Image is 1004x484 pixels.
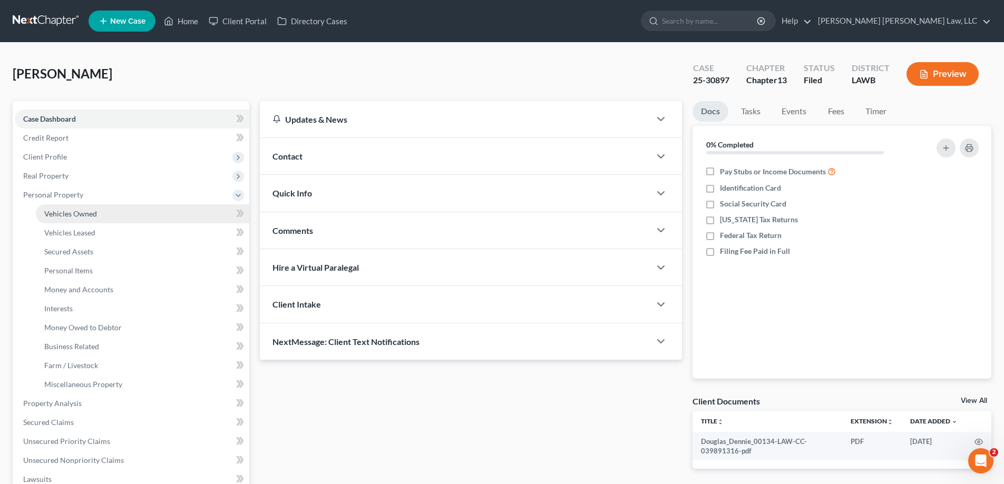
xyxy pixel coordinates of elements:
a: Titleunfold_more [701,417,724,425]
span: Personal Items [44,266,93,275]
div: Status [804,62,835,74]
span: Farm / Livestock [44,361,98,370]
a: Tasks [733,101,769,122]
a: Farm / Livestock [36,356,249,375]
div: Chapter [746,62,787,74]
a: Events [773,101,815,122]
i: unfold_more [717,419,724,425]
div: LAWB [852,74,890,86]
span: Federal Tax Return [720,230,782,241]
span: Secured Claims [23,418,74,427]
a: Business Related [36,337,249,356]
span: Interests [44,304,73,313]
span: Miscellaneous Property [44,380,122,389]
span: Client Profile [23,152,67,161]
span: Filing Fee Paid in Full [720,246,790,256]
a: View All [961,397,987,404]
div: District [852,62,890,74]
a: Case Dashboard [15,110,249,129]
a: Home [159,12,203,31]
a: Client Portal [203,12,272,31]
a: Vehicles Leased [36,223,249,242]
span: Lawsuits [23,475,52,483]
a: Miscellaneous Property [36,375,249,394]
a: [PERSON_NAME] [PERSON_NAME] Law, LLC [813,12,991,31]
div: Case [693,62,729,74]
input: Search by name... [662,11,758,31]
a: Help [776,12,812,31]
span: Comments [272,225,313,235]
a: Secured Claims [15,413,249,432]
span: Vehicles Leased [44,228,95,237]
span: Business Related [44,342,99,351]
div: 25-30897 [693,74,729,86]
a: Interests [36,299,249,318]
div: Chapter [746,74,787,86]
span: Quick Info [272,188,312,198]
a: Personal Items [36,261,249,280]
a: Vehicles Owned [36,204,249,223]
i: unfold_more [887,419,893,425]
span: Secured Assets [44,247,93,256]
span: Unsecured Priority Claims [23,437,110,446]
span: Case Dashboard [23,114,76,123]
a: Unsecured Nonpriority Claims [15,451,249,470]
strong: 0% Completed [706,140,754,149]
span: Contact [272,151,303,161]
span: Personal Property [23,190,83,199]
span: Credit Report [23,133,69,142]
a: Extensionunfold_more [851,417,893,425]
iframe: Intercom live chat [968,448,993,473]
span: [PERSON_NAME] [13,66,112,81]
span: Identification Card [720,183,781,193]
a: Unsecured Priority Claims [15,432,249,451]
button: Preview [906,62,979,86]
td: Douglas_Dennie_00134-LAW-CC-039891316-pdf [693,432,842,461]
a: Docs [693,101,728,122]
div: Filed [804,74,835,86]
span: [US_STATE] Tax Returns [720,214,798,225]
span: Hire a Virtual Paralegal [272,262,359,272]
span: New Case [110,17,145,25]
span: Property Analysis [23,399,82,408]
span: Money Owed to Debtor [44,323,122,332]
a: Timer [857,101,895,122]
a: Credit Report [15,129,249,147]
div: Updates & News [272,114,638,125]
div: Client Documents [693,396,760,407]
span: Real Property [23,171,69,180]
a: Directory Cases [272,12,353,31]
td: [DATE] [902,432,966,461]
a: Secured Assets [36,242,249,261]
span: Unsecured Nonpriority Claims [23,456,124,465]
span: Client Intake [272,299,321,309]
td: PDF [842,432,902,461]
span: Social Security Card [720,199,786,209]
a: Money and Accounts [36,280,249,299]
a: Date Added expand_more [910,417,958,425]
span: NextMessage: Client Text Notifications [272,337,420,347]
span: 13 [777,75,787,85]
span: Money and Accounts [44,285,113,294]
a: Money Owed to Debtor [36,318,249,337]
span: 2 [990,448,998,457]
a: Property Analysis [15,394,249,413]
span: Pay Stubs or Income Documents [720,166,826,177]
a: Fees [819,101,853,122]
i: expand_more [951,419,958,425]
span: Vehicles Owned [44,209,97,218]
